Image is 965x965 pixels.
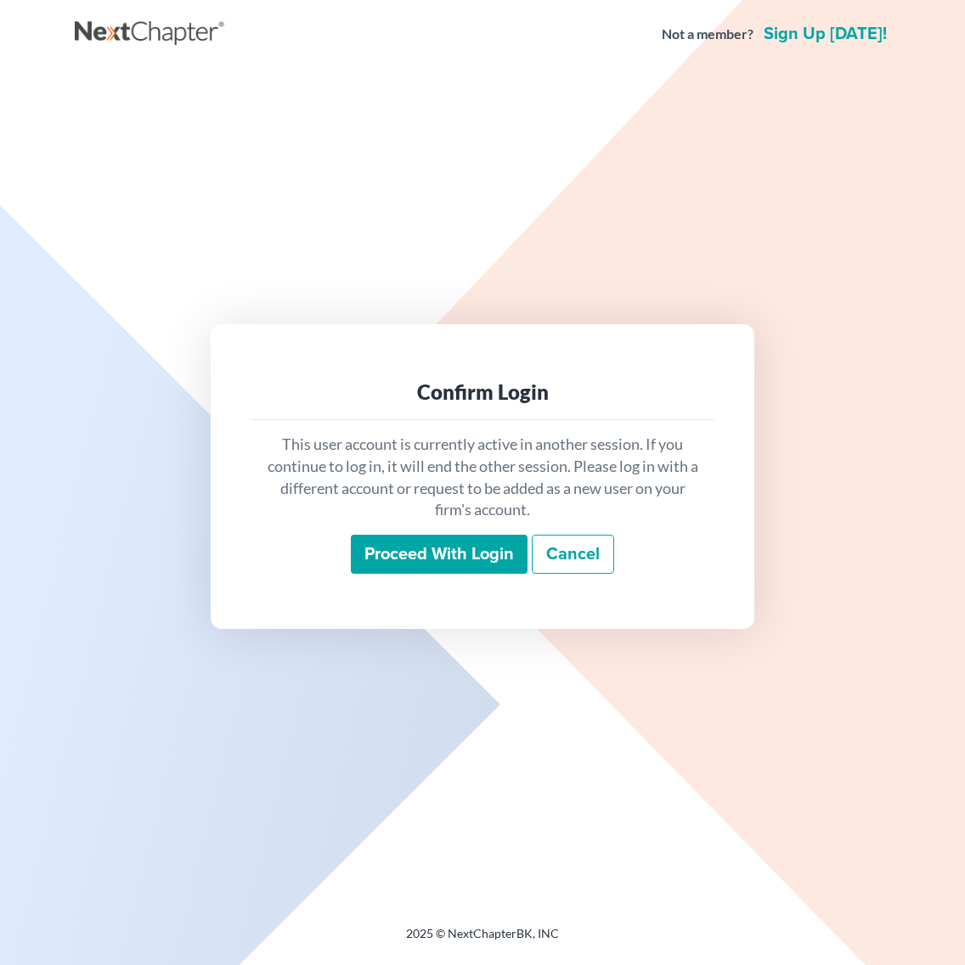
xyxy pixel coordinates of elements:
div: Confirm Login [265,379,700,406]
p: This user account is currently active in another session. If you continue to log in, it will end ... [265,434,700,521]
input: Proceed with login [351,535,528,574]
strong: Not a member? [662,25,753,44]
a: Cancel [532,535,614,574]
div: 2025 © NextChapterBK, INC [75,925,890,956]
a: Sign up [DATE]! [760,25,890,42]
